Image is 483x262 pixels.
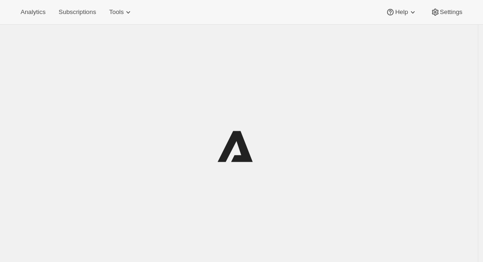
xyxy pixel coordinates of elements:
button: Settings [425,6,468,19]
button: Tools [103,6,139,19]
span: Help [395,8,408,16]
button: Help [380,6,423,19]
span: Settings [440,8,462,16]
button: Subscriptions [53,6,102,19]
span: Tools [109,8,124,16]
button: Analytics [15,6,51,19]
span: Subscriptions [59,8,96,16]
span: Analytics [21,8,45,16]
